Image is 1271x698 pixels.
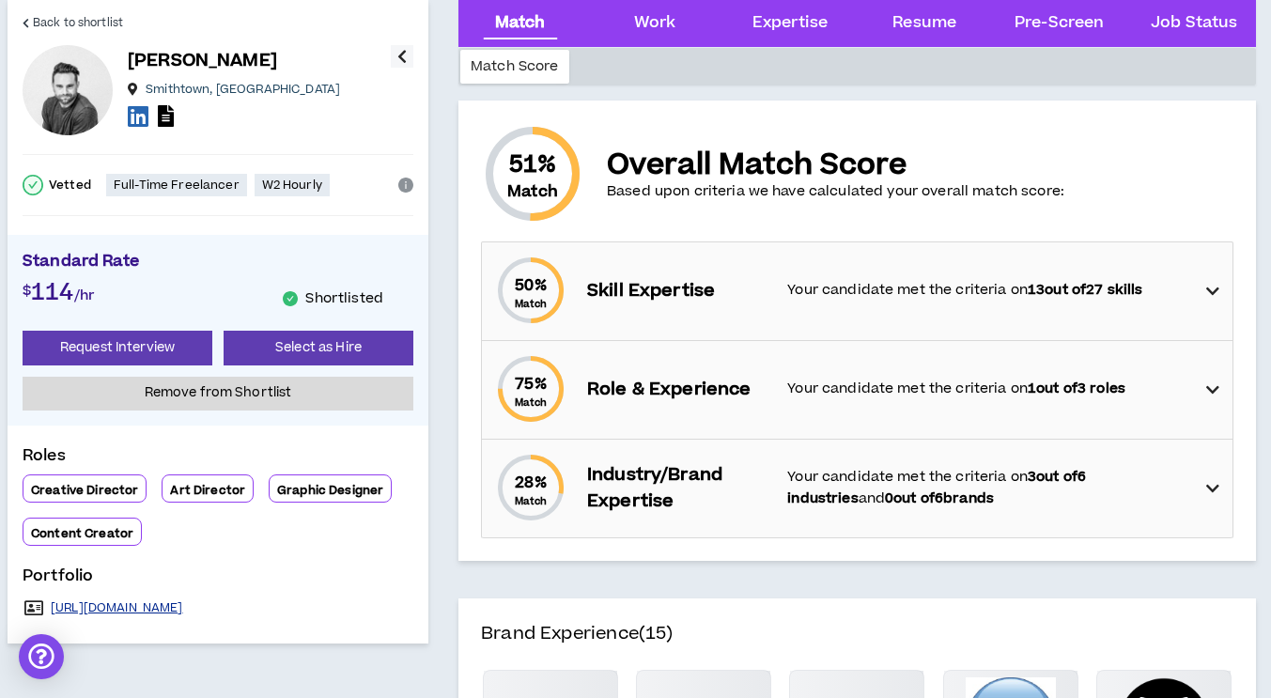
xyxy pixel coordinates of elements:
[515,472,546,494] span: 28 %
[23,444,413,474] p: Roles
[23,331,212,365] button: Request Interview
[305,289,383,308] p: Shortlisted
[495,11,546,36] div: Match
[752,11,828,36] div: Expertise
[892,11,956,36] div: Resume
[1028,379,1125,398] strong: 1 out of 3 roles
[859,489,885,508] span: and
[587,462,768,515] p: Industry/Brand Expertise
[23,250,413,278] p: Standard Rate
[607,182,1064,201] p: Based upon criteria we have calculated your overall match score:
[23,565,413,595] p: Portfolio
[277,483,383,498] p: Graphic Designer
[224,331,413,365] button: Select as Hire
[481,621,1233,670] h4: Brand Experience (15)
[398,178,413,193] span: info-circle
[507,180,558,203] small: Match
[31,276,73,309] span: 114
[509,150,556,180] span: 51 %
[23,175,43,195] span: check-circle
[1028,280,1142,300] strong: 13 out of 27 skills
[31,526,133,541] p: Content Creator
[607,148,1064,182] p: Overall Match Score
[515,297,548,311] small: Match
[515,396,548,410] small: Match
[1015,11,1104,36] div: Pre-Screen
[634,11,676,36] div: Work
[33,14,123,32] span: Back to shortlist
[787,467,1187,509] p: Your candidate met the criteria on
[885,489,994,508] strong: 0 out of 6 brands
[787,280,1187,301] p: Your candidate met the criteria on
[587,278,768,304] p: Skill Expertise
[283,291,298,306] span: check-circle
[51,600,183,615] a: [URL][DOMAIN_NAME]
[1151,11,1237,36] div: Job Status
[515,494,548,508] small: Match
[19,634,64,679] div: Open Intercom Messenger
[482,440,1232,537] div: 28%MatchIndustry/Brand ExpertiseYour candidate met the criteria on3out of6 industriesand0out of6b...
[515,373,546,396] span: 75 %
[114,178,240,193] p: Full-Time Freelancer
[460,50,569,84] div: Match Score
[128,48,277,74] p: [PERSON_NAME]
[787,379,1187,399] p: Your candidate met the criteria on
[23,377,413,411] button: Remove from Shortlist
[787,467,1086,507] strong: 3 out of 6 industries
[587,377,768,403] p: Role & Experience
[31,483,138,498] p: Creative Director
[482,341,1232,439] div: 75%MatchRole & ExperienceYour candidate met the criteria on1out of3 roles
[482,242,1232,340] div: 50%MatchSkill ExpertiseYour candidate met the criteria on13out of27 skills
[74,286,95,305] span: /hr
[146,82,340,97] p: Smithtown , [GEOGRAPHIC_DATA]
[23,45,113,135] div: Chris H.
[23,281,31,301] span: $
[262,178,322,193] p: W2 Hourly
[170,483,245,498] p: Art Director
[49,178,91,193] p: Vetted
[515,274,546,297] span: 50 %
